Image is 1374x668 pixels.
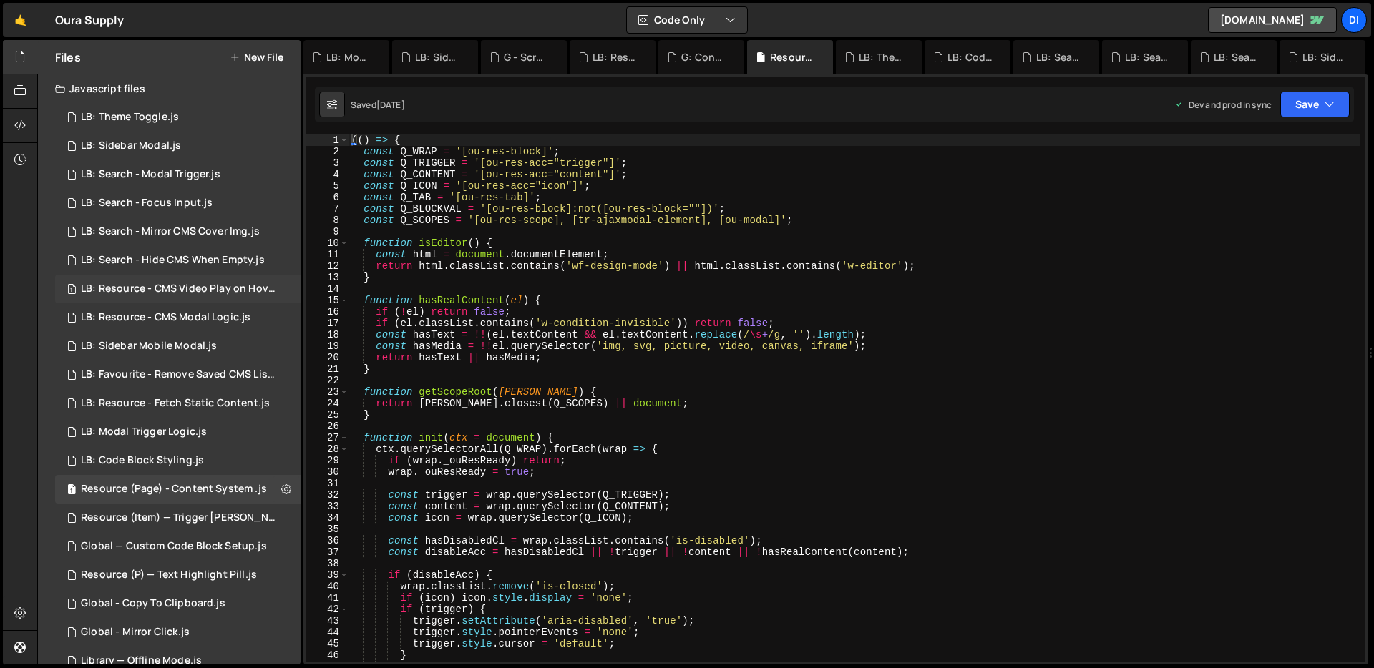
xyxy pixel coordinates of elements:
[306,306,349,318] div: 16
[81,168,220,181] div: LB: Search - Modal Trigger.js
[306,581,349,592] div: 40
[859,50,905,64] div: LB: Theme Toggle.js
[55,589,301,618] div: 14937/44582.js
[81,654,202,667] div: Library — Offline Mode.js
[306,501,349,512] div: 33
[306,421,349,432] div: 26
[55,217,301,246] div: 14937/38911.js
[55,49,81,65] h2: Files
[55,132,301,160] div: 14937/45352.js
[947,50,993,64] div: LB: Code Block Styling.js
[81,197,213,210] div: LB: Search - Focus Input.js
[306,386,349,398] div: 23
[55,332,301,360] div: 14937/44593.js
[1280,92,1350,117] button: Save
[81,454,204,467] div: LB: Code Block Styling.js
[306,627,349,638] div: 44
[81,111,179,124] div: LB: Theme Toggle.js
[306,134,349,146] div: 1
[81,368,278,381] div: LB: Favourite - Remove Saved CMS List.js
[81,254,265,267] div: LB: Search - Hide CMS When Empty.js
[306,215,349,226] div: 8
[306,295,349,306] div: 15
[306,535,349,546] div: 36
[306,512,349,524] div: 34
[306,226,349,237] div: 9
[3,3,38,37] a: 🤙
[306,237,349,249] div: 10
[81,626,190,639] div: Global - Mirror Click.js
[306,375,349,386] div: 22
[55,561,301,589] div: 14937/44597.js
[376,99,405,111] div: [DATE]
[306,638,349,649] div: 45
[55,532,301,561] div: 14937/44281.js
[306,329,349,340] div: 18
[306,466,349,478] div: 30
[593,50,638,64] div: LB: Resource - CMS Video Play on Hover.js
[55,389,301,418] div: 14937/45864.js
[306,157,349,169] div: 3
[1341,7,1367,33] a: Di
[326,50,372,64] div: LB: Modal Trigger Logic.js
[81,225,260,238] div: LB: Search - Mirror CMS Cover Img.js
[306,203,349,215] div: 7
[306,146,349,157] div: 2
[306,443,349,455] div: 28
[306,272,349,283] div: 13
[306,478,349,489] div: 31
[81,139,181,152] div: LB: Sidebar Modal.js
[67,485,76,496] span: 1
[306,489,349,501] div: 32
[306,409,349,421] div: 25
[55,418,301,446] div: 14937/45544.js
[306,352,349,363] div: 20
[306,192,349,203] div: 6
[627,7,747,33] button: Code Only
[415,50,461,64] div: LB: Sidebar Mobile Modal.js
[81,340,217,353] div: LB: Sidebar Mobile Modal.js
[306,569,349,581] div: 39
[351,99,405,111] div: Saved
[306,558,349,569] div: 38
[81,426,207,438] div: LB: Modal Trigger Logic.js
[306,604,349,615] div: 42
[81,483,267,496] div: Resource (Page) - Content System .js
[1208,7,1337,33] a: [DOMAIN_NAME]
[681,50,727,64] div: G: Conditional Element Visibility.js
[55,618,301,647] div: 14937/44471.js
[1036,50,1082,64] div: LB: Search - Mirror CMS Cover Img.js
[306,283,349,295] div: 14
[1214,50,1259,64] div: LB: Search - Hide CMS When Empty.js
[1302,50,1348,64] div: LB: Sidebar Modal.js
[306,649,349,661] div: 46
[306,455,349,466] div: 29
[55,189,301,217] div: 14937/45456.js
[306,546,349,558] div: 37
[55,504,306,532] div: 14937/43515.js
[306,180,349,192] div: 5
[38,74,301,103] div: Javascript files
[306,398,349,409] div: 24
[55,246,301,275] div: 14937/44851.js
[1125,50,1171,64] div: LB: Search - Modal Trigger.js
[306,363,349,375] div: 21
[306,249,349,260] div: 11
[1174,99,1272,111] div: Dev and prod in sync
[306,524,349,535] div: 35
[55,360,306,389] div: 14937/45672.js
[67,285,76,296] span: 1
[55,160,301,189] div: 14937/38913.js
[81,397,270,410] div: LB: Resource - Fetch Static Content.js
[306,432,349,443] div: 27
[81,597,225,610] div: Global - Copy To Clipboard.js
[81,311,250,324] div: LB: Resource - CMS Modal Logic.js
[55,11,124,29] div: Oura Supply
[306,318,349,329] div: 17
[230,51,283,63] button: New File
[504,50,550,64] div: G - Scrollbar Toggle.js
[306,340,349,352] div: 19
[306,169,349,180] div: 4
[81,540,267,553] div: Global — Custom Code Block Setup.js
